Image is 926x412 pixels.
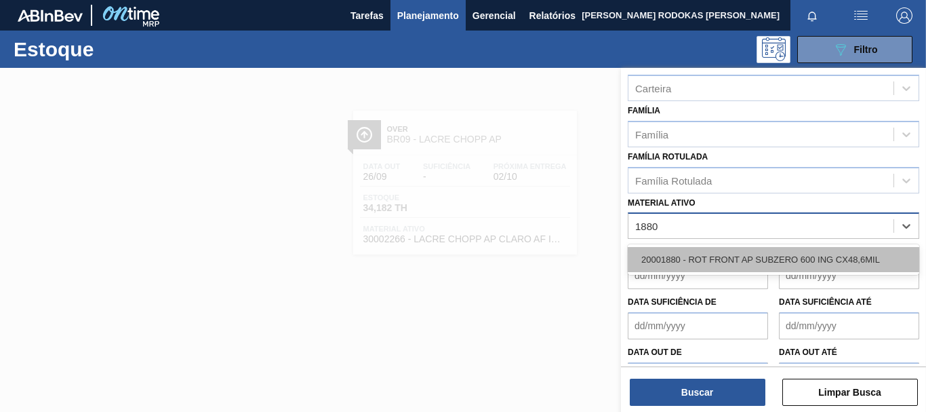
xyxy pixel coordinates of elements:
[635,128,668,140] div: Família
[628,262,768,289] input: dd/mm/yyyy
[628,348,682,357] label: Data out de
[628,297,717,307] label: Data suficiência de
[779,262,919,289] input: dd/mm/yyyy
[529,7,576,24] span: Relatórios
[628,152,708,162] label: Família Rotulada
[472,7,516,24] span: Gerencial
[854,44,878,55] span: Filtro
[757,36,790,63] div: Pogramando: nenhum usuário selecionado
[797,36,912,63] button: Filtro
[628,198,696,208] label: Material ativo
[635,82,671,94] div: Carteira
[628,312,768,339] input: dd/mm/yyyy
[635,174,712,186] div: Família Rotulada
[628,362,768,390] input: dd/mm/yyyy
[779,362,919,390] input: dd/mm/yyyy
[790,6,834,25] button: Notificações
[397,7,459,24] span: Planejamento
[350,7,384,24] span: Tarefas
[18,10,83,22] img: TNhmsLtSVTkK8tSr43FrP2fwEKptu5GPRR3wAAAABJRU5ErkJggg==
[628,247,919,272] div: 20001880 - ROT FRONT AP SUBZERO 600 ING CX48,6MIL
[896,7,912,24] img: Logout
[779,348,837,357] label: Data out até
[628,106,660,115] label: Família
[779,297,872,307] label: Data suficiência até
[14,41,203,57] h1: Estoque
[779,312,919,339] input: dd/mm/yyyy
[853,7,869,24] img: userActions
